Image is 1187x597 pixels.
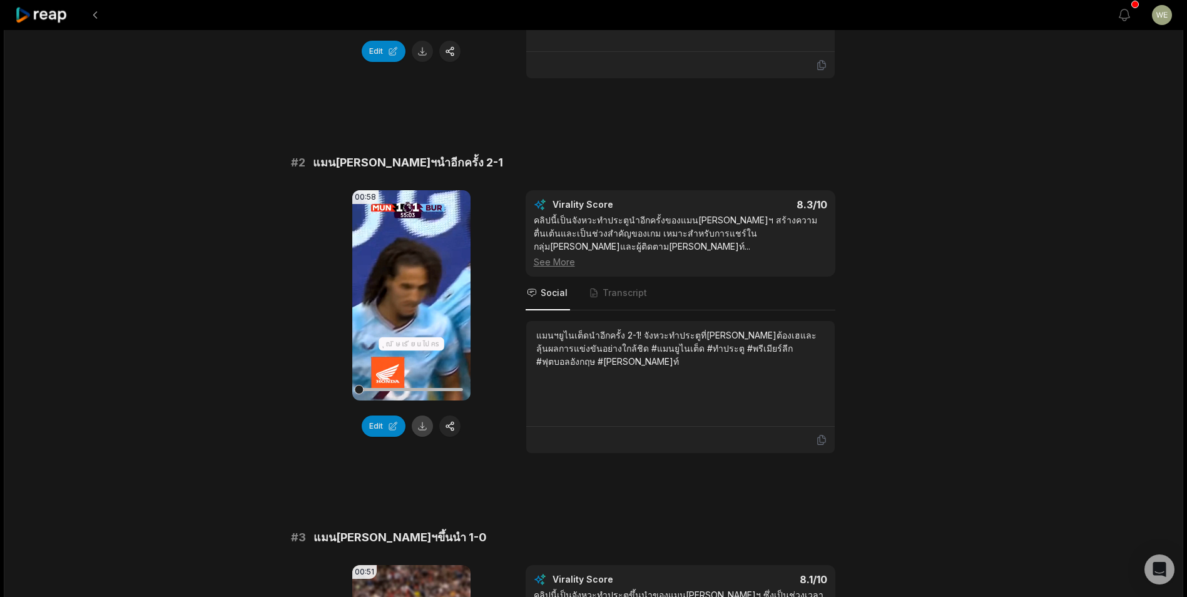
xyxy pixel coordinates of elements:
[526,277,835,310] nav: Tabs
[291,154,305,171] span: # 2
[693,198,827,211] div: 8.3 /10
[534,255,827,268] div: See More
[536,329,825,368] div: แมนฯยูไนเต็ดนำอีกครั้ง 2-1! จังหวะทำประตูที่[PERSON_NAME]ต้องเฮและลุ้นผลการแข่งขันอย่างใกล้ชิด #แ...
[541,287,568,299] span: Social
[362,41,405,62] button: Edit
[352,190,471,401] video: Your browser does not support mp4 format.
[534,213,827,268] div: คลิปนี้เป็นจังหวะทำประตูนำอีกครั้งของแมน[PERSON_NAME]ฯ สร้างความตื่นเต้นและเป็นช่วงสำคัญของเกม เห...
[362,416,405,437] button: Edit
[693,573,827,586] div: 8.1 /10
[553,573,687,586] div: Virality Score
[313,154,503,171] span: แมน[PERSON_NAME]ฯนำอีกครั้ง 2-1
[313,529,487,546] span: แมน[PERSON_NAME]ฯขึ้นนำ 1-0
[1144,554,1174,584] div: Open Intercom Messenger
[603,287,647,299] span: Transcript
[291,529,306,546] span: # 3
[553,198,687,211] div: Virality Score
